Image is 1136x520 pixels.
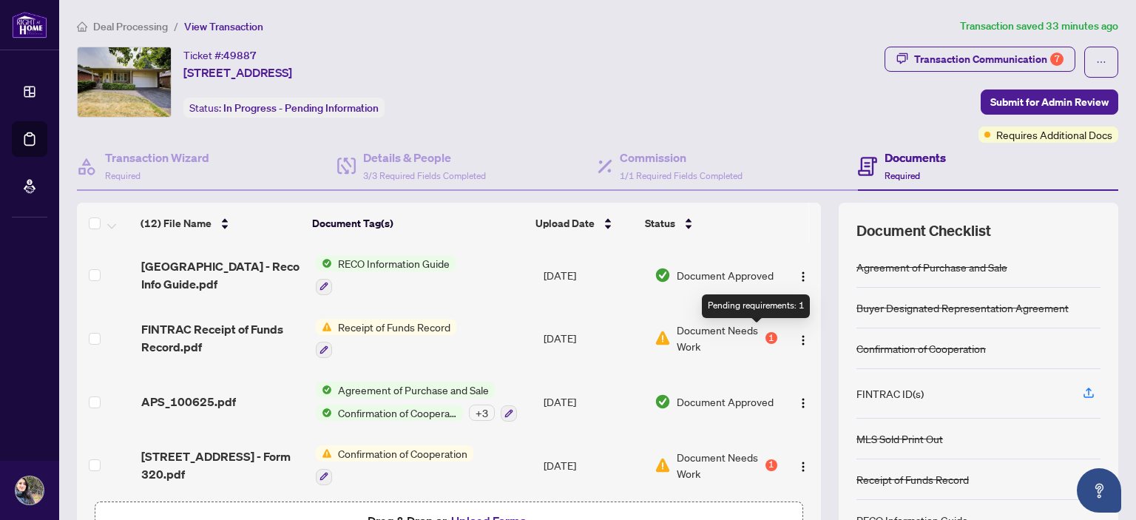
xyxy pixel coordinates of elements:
[797,334,809,346] img: Logo
[856,430,943,447] div: MLS Sold Print Out
[530,203,639,244] th: Upload Date
[655,267,671,283] img: Document Status
[914,47,1064,71] div: Transaction Communication
[620,149,743,166] h4: Commission
[639,203,771,244] th: Status
[765,332,777,344] div: 1
[316,382,517,422] button: Status IconAgreement of Purchase and SaleStatus IconConfirmation of Cooperation+3
[316,445,332,462] img: Status Icon
[183,98,385,118] div: Status:
[141,320,303,356] span: FINTRAC Receipt of Funds Record.pdf
[885,47,1075,72] button: Transaction Communication7
[141,215,212,232] span: (12) File Name
[141,448,303,483] span: [STREET_ADDRESS] - Form 320.pdf
[223,101,379,115] span: In Progress - Pending Information
[990,90,1109,114] span: Submit for Admin Review
[677,449,763,482] span: Document Needs Work
[316,255,456,295] button: Status IconRECO Information Guide
[1096,57,1106,67] span: ellipsis
[535,215,595,232] span: Upload Date
[223,49,257,62] span: 49887
[332,255,456,271] span: RECO Information Guide
[791,453,815,477] button: Logo
[856,300,1069,316] div: Buyer Designated Representation Agreement
[791,390,815,413] button: Logo
[856,340,986,357] div: Confirmation of Cooperation
[332,319,456,335] span: Receipt of Funds Record
[645,215,675,232] span: Status
[797,397,809,409] img: Logo
[797,461,809,473] img: Logo
[363,149,486,166] h4: Details & People
[316,382,332,398] img: Status Icon
[316,445,473,485] button: Status IconConfirmation of Cooperation
[332,405,463,421] span: Confirmation of Cooperation
[93,20,168,33] span: Deal Processing
[677,394,774,410] span: Document Approved
[184,20,263,33] span: View Transaction
[655,394,671,410] img: Document Status
[316,319,332,335] img: Status Icon
[183,64,292,81] span: [STREET_ADDRESS]
[702,294,810,318] div: Pending requirements: 1
[316,405,332,421] img: Status Icon
[791,263,815,287] button: Logo
[538,370,649,433] td: [DATE]
[856,471,969,487] div: Receipt of Funds Record
[981,90,1118,115] button: Submit for Admin Review
[765,459,777,471] div: 1
[469,405,495,421] div: + 3
[538,307,649,371] td: [DATE]
[135,203,306,244] th: (12) File Name
[16,476,44,504] img: Profile Icon
[538,433,649,497] td: [DATE]
[105,149,209,166] h4: Transaction Wizard
[856,385,924,402] div: FINTRAC ID(s)
[797,271,809,283] img: Logo
[332,382,495,398] span: Agreement of Purchase and Sale
[12,11,47,38] img: logo
[620,170,743,181] span: 1/1 Required Fields Completed
[996,126,1112,143] span: Requires Additional Docs
[1050,53,1064,66] div: 7
[316,319,456,359] button: Status IconReceipt of Funds Record
[885,170,920,181] span: Required
[677,322,763,354] span: Document Needs Work
[316,255,332,271] img: Status Icon
[363,170,486,181] span: 3/3 Required Fields Completed
[105,170,141,181] span: Required
[856,259,1007,275] div: Agreement of Purchase and Sale
[141,393,236,411] span: APS_100625.pdf
[141,257,303,293] span: [GEOGRAPHIC_DATA] - Reco Info Guide.pdf
[183,47,257,64] div: Ticket #:
[885,149,946,166] h4: Documents
[791,326,815,350] button: Logo
[78,47,171,117] img: IMG-E12332236_1.jpg
[960,18,1118,35] article: Transaction saved 33 minutes ago
[655,330,671,346] img: Document Status
[856,220,991,241] span: Document Checklist
[1077,468,1121,513] button: Open asap
[332,445,473,462] span: Confirmation of Cooperation
[306,203,530,244] th: Document Tag(s)
[77,21,87,32] span: home
[655,457,671,473] img: Document Status
[174,18,178,35] li: /
[677,267,774,283] span: Document Approved
[538,243,649,307] td: [DATE]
